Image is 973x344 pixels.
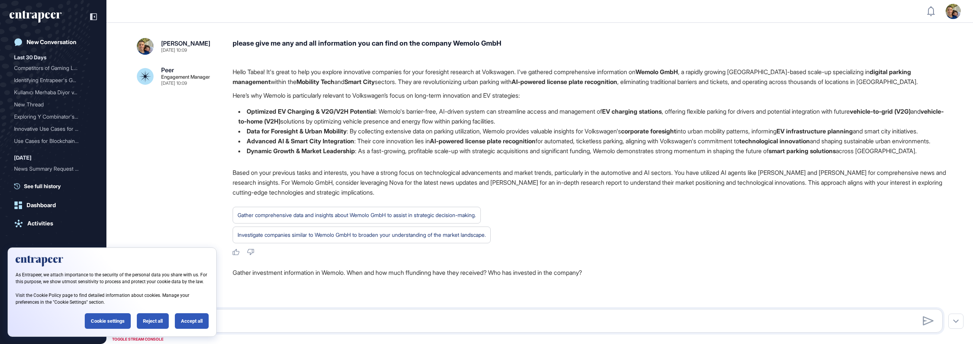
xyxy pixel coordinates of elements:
a: See full history [14,182,97,190]
strong: corporate foresight [621,127,676,135]
strong: Advanced AI & Smart City Integration [247,137,354,145]
div: Exploring Y Combinator's Initiatives and Latest Developments [14,111,92,123]
div: Last 30 Days [14,53,46,62]
strong: vehicle-to-grid (V2G) [850,108,911,115]
div: Gather comprehensive data and insights about Wemolo GmbH to assist in strategic decision-making. [238,210,476,220]
div: Activities [27,220,53,227]
strong: AI-powered license plate recognition [430,137,536,145]
div: Recent News on DALL·E fro... [14,175,86,187]
div: Competitors of Gaming Laptops in the GCC Region [14,62,92,74]
strong: Smart City [344,78,375,86]
div: Peer [161,67,174,73]
strong: Mobility Tech [296,78,334,86]
div: New Thread [14,98,92,111]
div: Kullanıcı Merhaba Diyor v... [14,86,86,98]
div: Engagement Manager [161,75,210,79]
div: Recent News on DALL·E from the Past Two Months [14,175,92,187]
div: [DATE] 10:09 [161,48,187,52]
a: Activities [10,216,97,231]
div: Use Cases for Blockchain ... [14,135,86,147]
div: News Summary Request for Last Month [14,163,92,175]
strong: technological innovation [739,137,810,145]
div: please give me any and all information you can find on the company Wemolo GmbH [233,38,949,55]
strong: Optimized EV Charging & V2G/V2H Potential [247,108,376,115]
div: Competitors of Gaming Lap... [14,62,86,74]
strong: smart parking solutions [769,147,836,155]
div: [DATE] 10:09 [161,81,187,86]
div: Use Cases for Blockchain in Supply Chain Management in Turkey [14,135,92,147]
div: Kullanıcı Merhaba Diyor ve Nasılsın diyor [14,86,92,98]
img: 6814c6b634e6c13921c780ad.png [137,38,154,55]
img: user-avatar [946,4,961,19]
div: [DATE] [14,153,32,162]
li: : Their core innovation lies in for automated, ticketless parking, aligning with Volkswagen's com... [233,136,949,146]
div: Innovative Use Cases for ... [14,123,86,135]
strong: AI-powered license plate recognition [512,78,617,86]
a: Dashboard [10,198,97,213]
li: : As a fast-growing, profitable scale-up with strategic acquisitions and significant funding, Wem... [233,146,949,156]
p: Based on your previous tasks and interests, you have a strong focus on technological advancements... [233,168,949,197]
span: See full history [24,182,61,190]
li: : By collecting extensive data on parking utilization, Wemolo provides valuable insights for Volk... [233,126,949,136]
p: Here’s why Wemolo is particularly relevant to Volkswagen’s focus on long-term innovation and EV s... [233,90,949,100]
div: Exploring Y Combinator's ... [14,111,86,123]
strong: EV charging stations [602,108,662,115]
div: Innovative Use Cases for Digital Transformation in Enterprises [14,123,92,135]
a: New Conversation [10,35,97,50]
div: TOGGLE STREAM CONSOLE [110,334,165,344]
strong: Dynamic Growth & Market Leadership [247,147,355,155]
p: Hello Tabea! It's great to help you explore innovative companies for your foresight research at V... [233,67,949,87]
div: Identifying Entrapeer's G... [14,74,86,86]
strong: Data for Foresight & Urban Mobility [247,127,347,135]
div: Investigate companies similar to Wemolo GmbH to broaden your understanding of the market landscape. [238,230,486,240]
div: New Thread [14,98,86,111]
strong: Wemolo GmbH [635,68,678,76]
div: Gather investment information in Wemolo. When and how much ffundinng have they received? Who has ... [233,268,949,285]
div: entrapeer-logo [10,11,62,23]
div: New Conversation [27,39,76,46]
strong: EV infrastructure planning [776,127,853,135]
div: Identifying Entrapeer's Global Competitors [14,74,92,86]
li: : Wemolo's barrier-free, AI-driven system can streamline access and management of , offering flex... [233,106,949,126]
div: News Summary Request for ... [14,163,86,175]
div: Dashboard [27,202,56,209]
div: [PERSON_NAME] [161,40,210,46]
